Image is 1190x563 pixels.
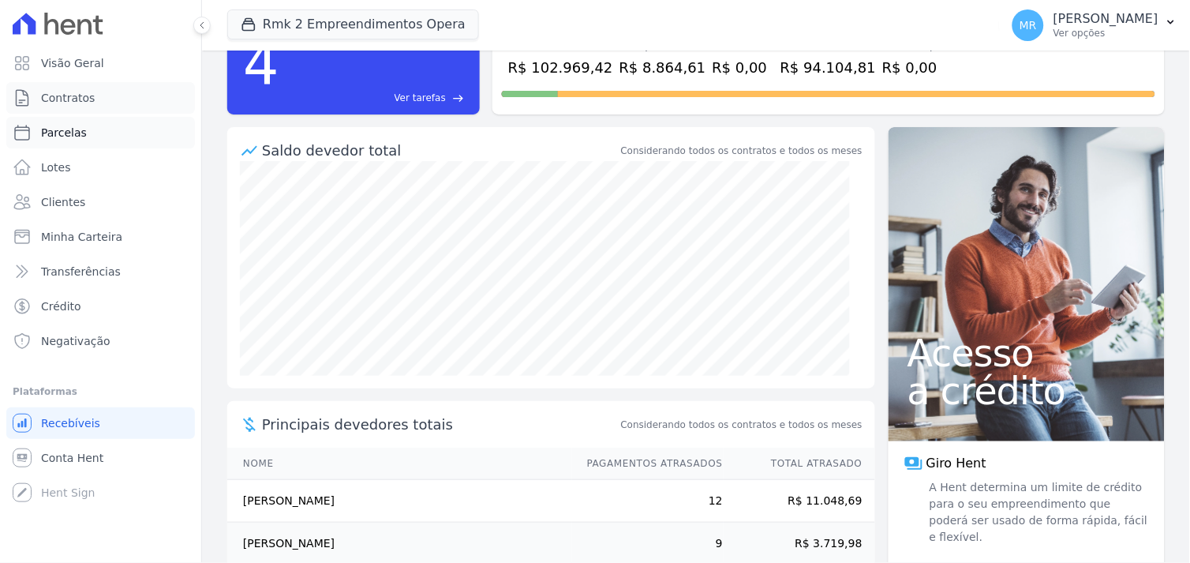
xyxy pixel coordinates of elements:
[6,325,195,357] a: Negativação
[1020,20,1037,31] span: MR
[41,264,121,280] span: Transferências
[6,256,195,287] a: Transferências
[780,57,876,78] div: R$ 94.104,81
[1053,11,1158,27] p: [PERSON_NAME]
[6,117,195,148] a: Parcelas
[452,92,464,104] span: east
[41,415,100,431] span: Recebíveis
[41,160,71,175] span: Lotes
[619,57,706,78] div: R$ 8.864,61
[621,418,863,432] span: Considerando todos os contratos e todos os meses
[572,480,724,523] td: 12
[907,372,1146,410] span: a crédito
[6,186,195,218] a: Clientes
[724,448,875,480] th: Total Atrasado
[41,90,95,106] span: Contratos
[907,334,1146,372] span: Acesso
[6,47,195,79] a: Visão Geral
[6,221,195,253] a: Minha Carteira
[508,57,613,78] div: R$ 102.969,42
[621,144,863,158] div: Considerando todos os contratos e todos os meses
[713,57,774,78] div: R$ 0,00
[6,291,195,322] a: Crédito
[227,448,572,480] th: Nome
[41,55,104,71] span: Visão Geral
[1053,27,1158,39] p: Ver opções
[41,450,103,466] span: Conta Hent
[6,82,195,114] a: Contratos
[13,382,189,401] div: Plataformas
[41,229,122,245] span: Minha Carteira
[227,480,572,523] td: [PERSON_NAME]
[41,194,85,210] span: Clientes
[1000,3,1190,47] button: MR [PERSON_NAME] Ver opções
[572,448,724,480] th: Pagamentos Atrasados
[395,91,446,105] span: Ver tarefas
[926,454,986,473] span: Giro Hent
[243,23,279,105] div: 4
[926,479,1149,546] span: A Hent determina um limite de crédito para o seu empreendimento que poderá ser usado de forma ráp...
[41,125,87,141] span: Parcelas
[227,9,479,39] button: Rmk 2 Empreendimentos Opera
[6,407,195,439] a: Recebíveis
[286,91,464,105] a: Ver tarefas east
[724,480,875,523] td: R$ 11.048,69
[882,57,957,78] div: R$ 0,00
[41,333,110,349] span: Negativação
[6,442,195,474] a: Conta Hent
[262,414,618,435] span: Principais devedores totais
[6,152,195,183] a: Lotes
[41,298,81,314] span: Crédito
[262,140,618,161] div: Saldo devedor total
